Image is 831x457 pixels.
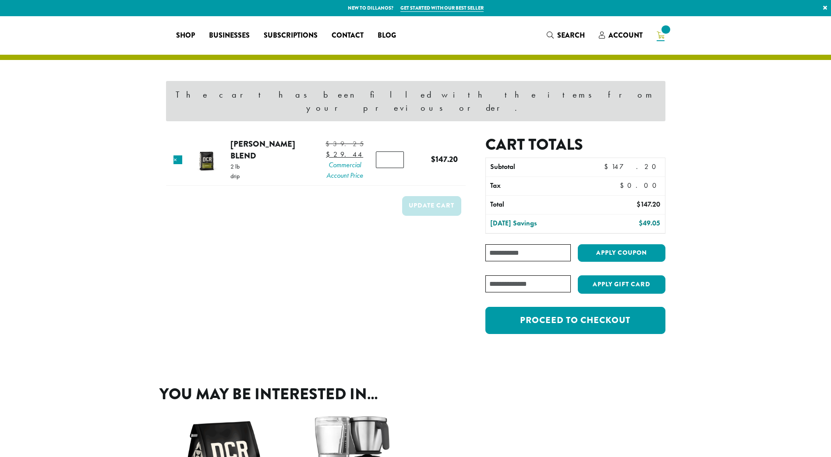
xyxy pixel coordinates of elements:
[486,196,593,214] th: Total
[325,160,364,181] span: Commercial Account Price
[486,158,593,176] th: Subtotal
[639,218,660,228] bdi: 49.05
[166,81,665,121] div: The cart has been filled with the items from your previous order.
[608,30,643,40] span: Account
[378,30,396,41] span: Blog
[159,385,672,404] h2: You may be interested in…
[620,181,661,190] bdi: 0.00
[431,153,435,165] span: $
[431,153,458,165] bdi: 147.20
[557,30,585,40] span: Search
[540,28,592,42] a: Search
[486,214,593,233] th: [DATE] Savings
[326,150,363,159] bdi: 29.44
[176,30,195,41] span: Shop
[402,196,461,216] button: Update cart
[578,244,665,262] button: Apply coupon
[230,138,295,162] a: [PERSON_NAME] Blend
[169,28,202,42] a: Shop
[325,139,333,148] span: $
[486,177,612,195] th: Tax
[604,162,660,171] bdi: 147.20
[400,4,484,12] a: Get started with our best seller
[325,139,364,148] bdi: 39.25
[637,200,660,209] bdi: 147.20
[173,155,182,164] a: Remove this item
[332,30,364,41] span: Contact
[376,151,404,168] input: Product quantity
[639,218,643,228] span: $
[637,200,640,209] span: $
[485,135,665,154] h2: Cart totals
[620,181,627,190] span: $
[485,307,665,334] a: Proceed to checkout
[578,275,665,294] button: Apply Gift Card
[264,30,318,41] span: Subscriptions
[209,30,250,41] span: Businesses
[230,173,240,179] p: drip
[230,163,240,169] p: 2 lb
[604,162,612,171] span: $
[326,150,333,159] span: $
[192,146,220,174] img: Howie's Blend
